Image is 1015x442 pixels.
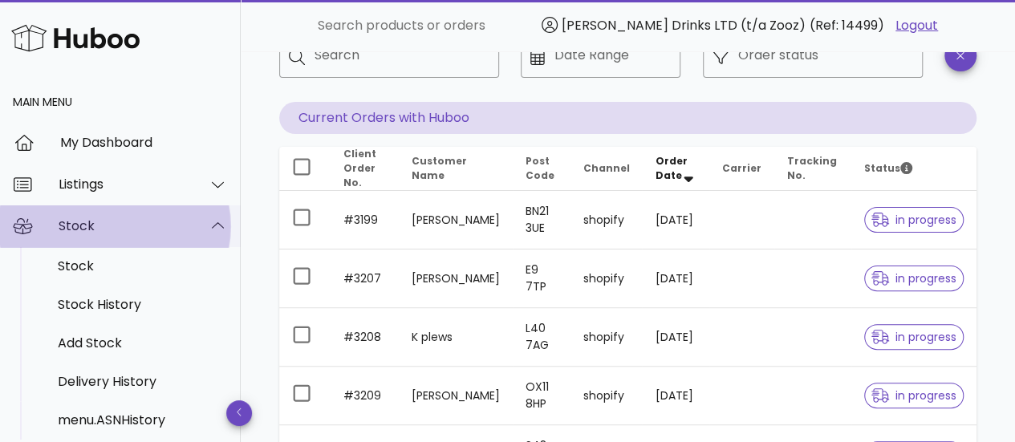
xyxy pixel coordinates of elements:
[642,308,708,367] td: [DATE]
[570,308,642,367] td: shopify
[871,273,956,284] span: in progress
[58,297,228,312] div: Stock History
[722,161,761,175] span: Carrier
[513,191,570,249] td: BN21 3UE
[895,16,938,35] a: Logout
[526,154,554,182] span: Post Code
[331,191,399,249] td: #3199
[871,214,956,225] span: in progress
[58,335,228,351] div: Add Stock
[399,147,513,191] th: Customer Name
[331,147,399,191] th: Client Order No.
[343,147,376,189] span: Client Order No.
[774,147,851,191] th: Tracking No.
[562,16,806,34] span: [PERSON_NAME] Drinks LTD (t/a Zooz)
[871,390,956,401] span: in progress
[58,412,228,428] div: menu.ASNHistory
[59,218,189,233] div: Stock
[58,374,228,389] div: Delivery History
[851,147,976,191] th: Status
[871,331,956,343] span: in progress
[331,367,399,425] td: #3209
[58,258,228,274] div: Stock
[570,249,642,308] td: shopify
[399,249,513,308] td: [PERSON_NAME]
[399,191,513,249] td: [PERSON_NAME]
[709,147,774,191] th: Carrier
[59,176,189,192] div: Listings
[570,191,642,249] td: shopify
[11,21,140,55] img: Huboo Logo
[399,308,513,367] td: K plews
[570,147,642,191] th: Channel
[412,154,467,182] span: Customer Name
[513,367,570,425] td: OX11 8HP
[642,249,708,308] td: [DATE]
[642,147,708,191] th: Order Date: Sorted descending. Activate to remove sorting.
[331,249,399,308] td: #3207
[60,135,228,150] div: My Dashboard
[513,249,570,308] td: E9 7TP
[399,367,513,425] td: [PERSON_NAME]
[642,191,708,249] td: [DATE]
[570,367,642,425] td: shopify
[513,308,570,367] td: L40 7AG
[787,154,837,182] span: Tracking No.
[642,367,708,425] td: [DATE]
[331,308,399,367] td: #3208
[583,161,629,175] span: Channel
[655,154,687,182] span: Order Date
[810,16,884,34] span: (Ref: 14499)
[279,102,976,134] p: Current Orders with Huboo
[864,161,912,175] span: Status
[513,147,570,191] th: Post Code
